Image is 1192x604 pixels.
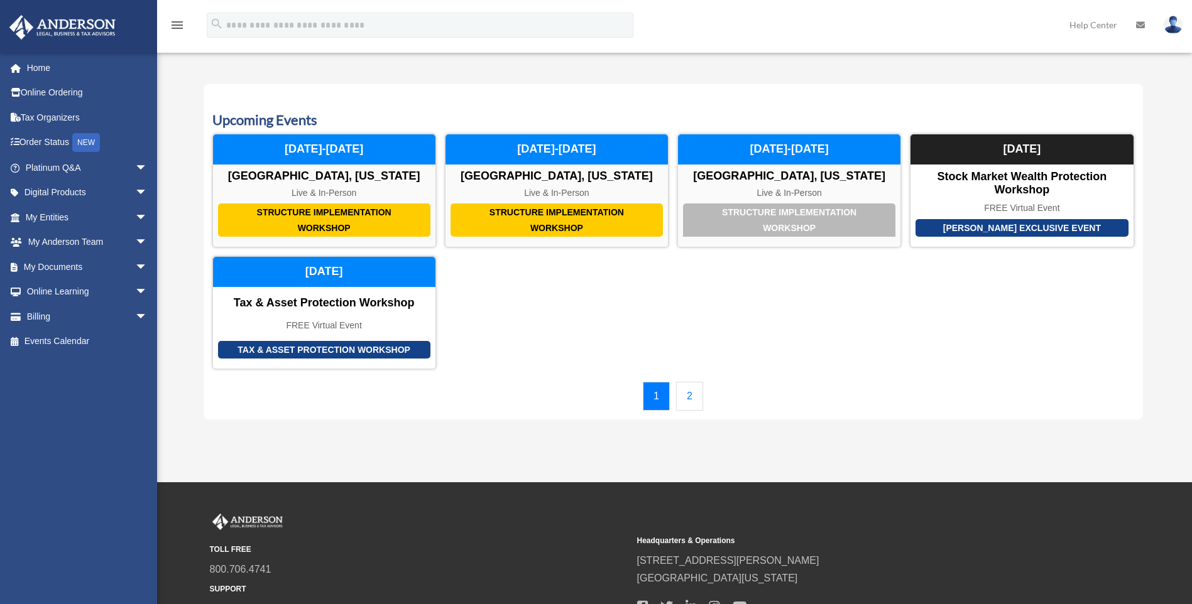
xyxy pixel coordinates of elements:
a: Order StatusNEW [9,130,167,156]
div: Live & In-Person [446,188,668,198]
small: Headquarters & Operations [637,534,1056,547]
span: arrow_drop_down [135,205,160,230]
a: My Documentsarrow_drop_down [9,254,167,279]
span: arrow_drop_down [135,304,160,330]
a: Online Ordering [9,80,167,105]
img: Anderson Advisors Platinum Portal [210,514,285,530]
div: Structure Implementation Workshop [218,203,430,237]
div: Tax & Asset Protection Workshop [218,341,430,359]
div: [GEOGRAPHIC_DATA], [US_STATE] [446,170,668,183]
a: Online Learningarrow_drop_down [9,279,167,305]
div: Live & In-Person [213,188,435,198]
div: Live & In-Person [678,188,900,198]
a: [PERSON_NAME] Exclusive Event Stock Market Wealth Protection Workshop FREE Virtual Event [DATE] [910,134,1134,247]
a: [STREET_ADDRESS][PERSON_NAME] [637,555,819,566]
div: [DATE]-[DATE] [678,134,900,164]
img: User Pic [1164,16,1183,34]
i: search [210,17,224,31]
a: Structure Implementation Workshop [GEOGRAPHIC_DATA], [US_STATE] Live & In-Person [DATE]-[DATE] [445,134,669,247]
img: Anderson Advisors Platinum Portal [6,15,119,40]
span: arrow_drop_down [135,254,160,280]
div: FREE Virtual Event [910,203,1133,213]
a: Home [9,55,167,80]
a: My Anderson Teamarrow_drop_down [9,230,167,255]
div: [DATE]-[DATE] [446,134,668,164]
a: Tax Organizers [9,105,167,130]
div: Structure Implementation Workshop [683,203,895,237]
div: [GEOGRAPHIC_DATA], [US_STATE] [213,170,435,183]
div: [GEOGRAPHIC_DATA], [US_STATE] [678,170,900,183]
div: Tax & Asset Protection Workshop [213,296,435,310]
a: menu [170,22,185,33]
div: Structure Implementation Workshop [451,203,663,237]
small: SUPPORT [210,583,628,596]
a: Platinum Q&Aarrow_drop_down [9,155,167,180]
div: [DATE] [213,257,435,287]
a: [GEOGRAPHIC_DATA][US_STATE] [637,573,798,583]
a: My Entitiesarrow_drop_down [9,205,167,230]
h3: Upcoming Events [212,111,1134,130]
div: Stock Market Wealth Protection Workshop [910,170,1133,197]
div: [DATE]-[DATE] [213,134,435,164]
span: arrow_drop_down [135,180,160,206]
span: arrow_drop_down [135,279,160,305]
div: [PERSON_NAME] Exclusive Event [916,219,1128,237]
span: arrow_drop_down [135,155,160,181]
a: Billingarrow_drop_down [9,304,167,329]
a: Events Calendar [9,329,160,354]
div: NEW [72,133,100,152]
span: arrow_drop_down [135,230,160,256]
a: Digital Productsarrow_drop_down [9,180,167,205]
a: Tax & Asset Protection Workshop Tax & Asset Protection Workshop FREE Virtual Event [DATE] [212,256,436,369]
a: 1 [643,382,670,411]
div: [DATE] [910,134,1133,164]
a: 2 [676,382,703,411]
small: TOLL FREE [210,543,628,556]
i: menu [170,18,185,33]
a: Structure Implementation Workshop [GEOGRAPHIC_DATA], [US_STATE] Live & In-Person [DATE]-[DATE] [677,134,901,247]
div: FREE Virtual Event [213,320,435,331]
a: Structure Implementation Workshop [GEOGRAPHIC_DATA], [US_STATE] Live & In-Person [DATE]-[DATE] [212,134,436,247]
a: 800.706.4741 [210,564,271,574]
